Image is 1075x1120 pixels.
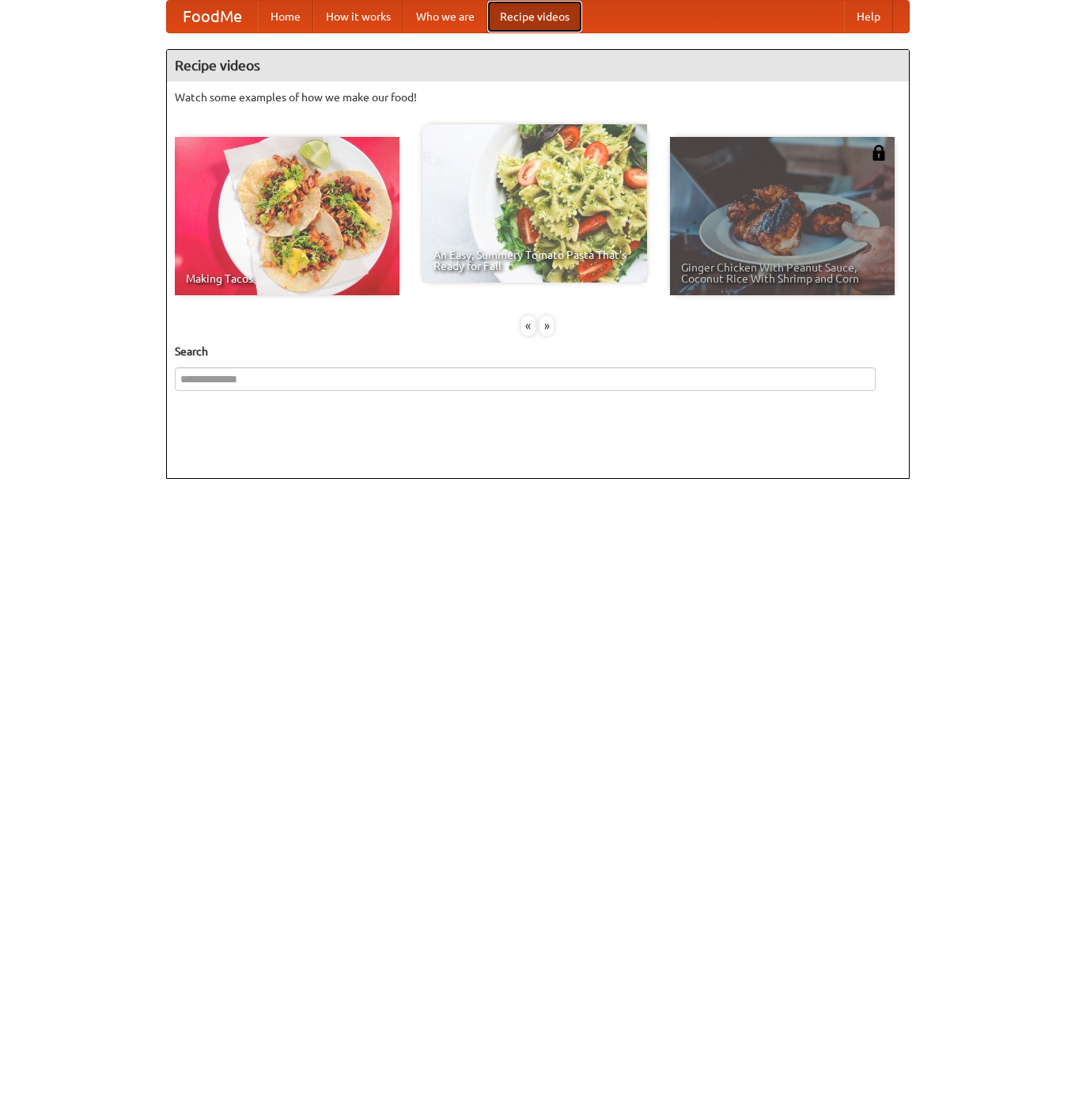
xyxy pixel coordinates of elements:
a: Help [844,1,893,32]
a: Recipe videos [487,1,582,32]
a: Home [258,1,313,32]
img: 483408.png [871,145,887,161]
a: How it works [313,1,403,32]
span: An Easy, Summery Tomato Pasta That's Ready for Fall [433,249,636,271]
div: « [521,316,536,336]
h4: Recipe videos [167,50,909,82]
h5: Search [175,344,901,359]
span: Making Tacos [186,273,388,284]
a: FoodMe [167,1,258,32]
div: » [539,316,554,336]
a: An Easy, Summery Tomato Pasta That's Ready for Fall [422,124,647,283]
p: Watch some examples of how we make our food! [175,89,901,105]
a: Making Tacos [175,137,399,295]
a: Who we are [403,1,487,32]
